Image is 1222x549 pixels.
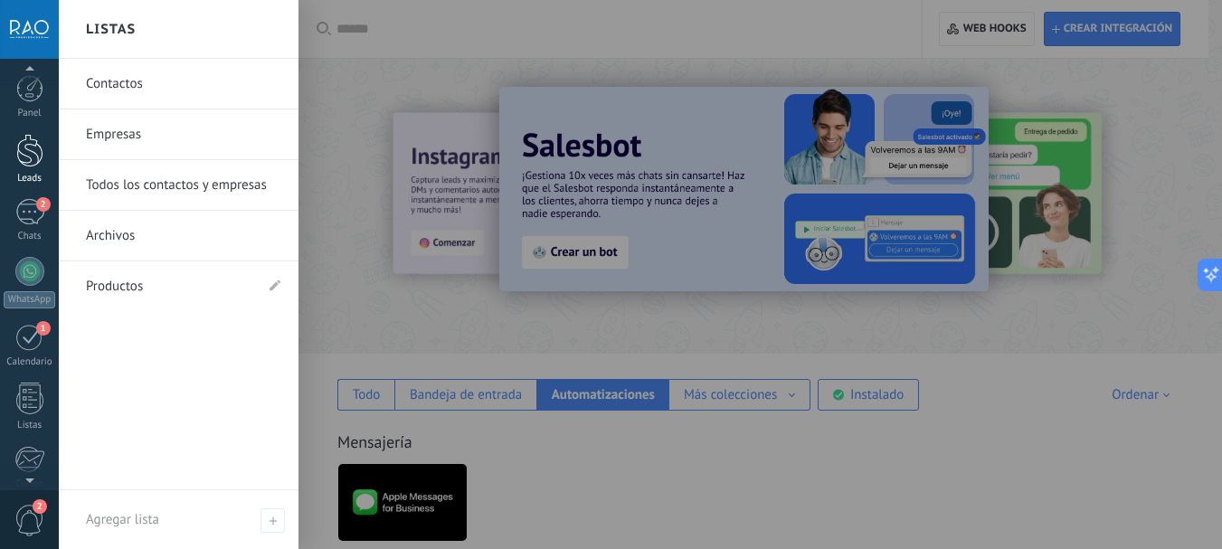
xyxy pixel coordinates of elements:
div: Leads [4,173,56,185]
h2: Listas [86,1,136,58]
a: Todos los contactos y empresas [86,160,280,211]
span: Agregar lista [86,511,159,528]
div: Panel [4,108,56,119]
span: Agregar lista [261,508,285,533]
div: Listas [4,420,56,431]
a: Productos [86,261,253,312]
a: Archivos [86,211,280,261]
span: 2 [33,499,47,514]
div: Calendario [4,356,56,368]
div: Chats [4,231,56,242]
span: 2 [36,197,51,212]
a: Contactos [86,59,280,109]
div: WhatsApp [4,291,55,308]
span: 1 [36,321,51,336]
a: Empresas [86,109,280,160]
